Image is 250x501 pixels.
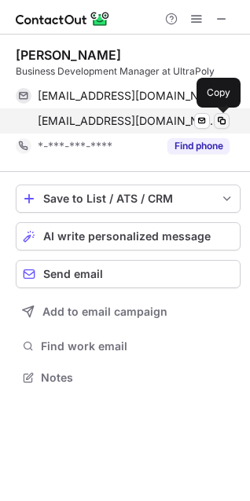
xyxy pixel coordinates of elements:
[38,114,218,128] span: [EMAIL_ADDRESS][DOMAIN_NAME]
[16,367,241,389] button: Notes
[167,138,230,154] button: Reveal Button
[16,335,241,357] button: Find work email
[16,260,241,288] button: Send email
[42,305,167,318] span: Add to email campaign
[16,47,121,63] div: [PERSON_NAME]
[41,371,234,385] span: Notes
[43,192,213,205] div: Save to List / ATS / CRM
[41,339,234,353] span: Find work email
[16,64,241,79] div: Business Development Manager at UltraPoly
[16,185,241,213] button: save-profile-one-click
[16,222,241,251] button: AI write personalized message
[16,9,110,28] img: ContactOut v5.3.10
[43,268,103,280] span: Send email
[38,89,218,103] span: [EMAIL_ADDRESS][DOMAIN_NAME]
[16,298,241,326] button: Add to email campaign
[43,230,211,243] span: AI write personalized message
